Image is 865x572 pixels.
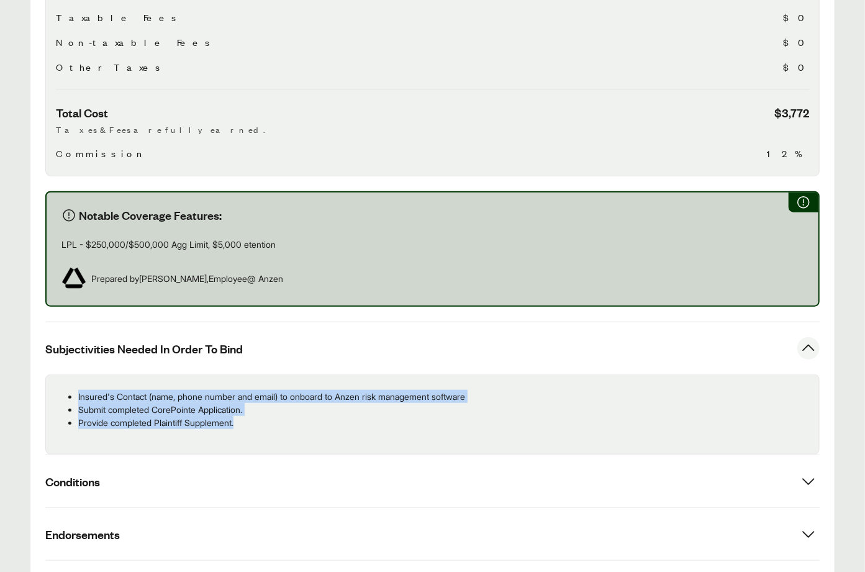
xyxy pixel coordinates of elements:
[45,508,820,560] button: Endorsements
[45,322,820,375] button: Subjectivities Needed In Order To Bind
[774,105,809,120] span: $3,772
[79,207,222,223] span: Notable Coverage Features:
[56,105,108,120] span: Total Cost
[45,455,820,507] button: Conditions
[45,527,120,542] span: Endorsements
[45,341,243,356] span: Subjectivities Needed In Order To Bind
[783,10,809,25] span: $0
[61,238,804,251] p: LPL - $250,000/$500,000 Agg Limit, $5,000 etention
[56,146,147,161] span: Commission
[78,390,809,403] p: Insured's Contact (name, phone number and email) to onboard to Anzen risk management software
[91,272,283,285] span: Prepared by [PERSON_NAME] , Employee @ Anzen
[56,10,181,25] span: Taxable Fees
[78,403,809,416] p: Submit completed CorePointe Application.
[45,474,100,489] span: Conditions
[767,146,809,161] span: 12%
[56,123,809,136] p: Taxes & Fees are fully earned.
[56,35,215,50] span: Non-taxable Fees
[783,35,809,50] span: $0
[56,60,165,75] span: Other Taxes
[78,416,809,429] p: Provide completed Plaintiff Supplement.
[783,60,809,75] span: $0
